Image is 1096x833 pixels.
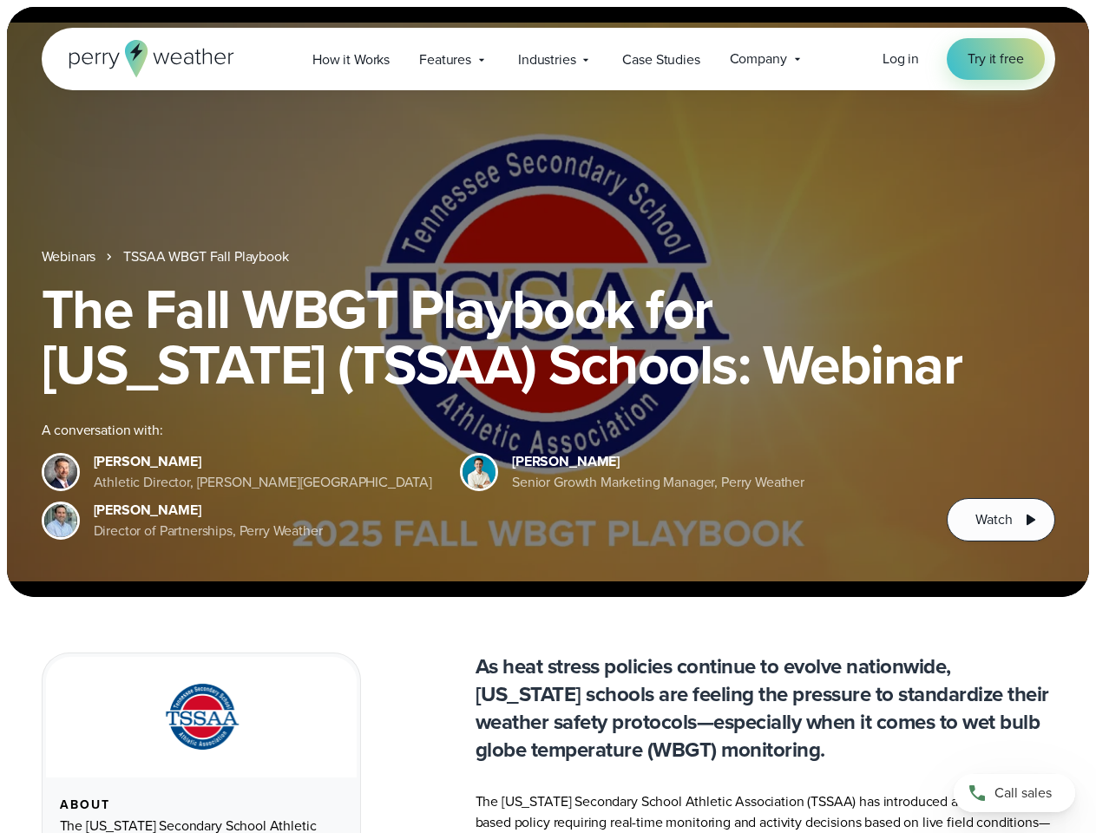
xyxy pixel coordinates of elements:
[476,653,1055,764] p: As heat stress policies continue to evolve nationwide, [US_STATE] schools are feeling the pressur...
[730,49,787,69] span: Company
[60,798,343,812] div: About
[94,451,433,472] div: [PERSON_NAME]
[42,246,1055,267] nav: Breadcrumb
[607,42,714,77] a: Case Studies
[94,500,323,521] div: [PERSON_NAME]
[968,49,1023,69] span: Try it free
[44,456,77,489] img: Brian Wyatt
[298,42,404,77] a: How it Works
[947,38,1044,80] a: Try it free
[463,456,495,489] img: Spencer Patton, Perry Weather
[975,509,1012,530] span: Watch
[42,420,920,441] div: A conversation with:
[994,783,1052,803] span: Call sales
[518,49,575,70] span: Industries
[622,49,699,70] span: Case Studies
[312,49,390,70] span: How it Works
[512,472,804,493] div: Senior Growth Marketing Manager, Perry Weather
[947,498,1054,541] button: Watch
[94,472,433,493] div: Athletic Director, [PERSON_NAME][GEOGRAPHIC_DATA]
[419,49,471,70] span: Features
[44,504,77,537] img: Jeff Wood
[954,774,1075,812] a: Call sales
[94,521,323,541] div: Director of Partnerships, Perry Weather
[883,49,919,69] a: Log in
[512,451,804,472] div: [PERSON_NAME]
[143,678,259,757] img: TSSAA-Tennessee-Secondary-School-Athletic-Association.svg
[42,246,96,267] a: Webinars
[123,246,288,267] a: TSSAA WBGT Fall Playbook
[42,281,1055,392] h1: The Fall WBGT Playbook for [US_STATE] (TSSAA) Schools: Webinar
